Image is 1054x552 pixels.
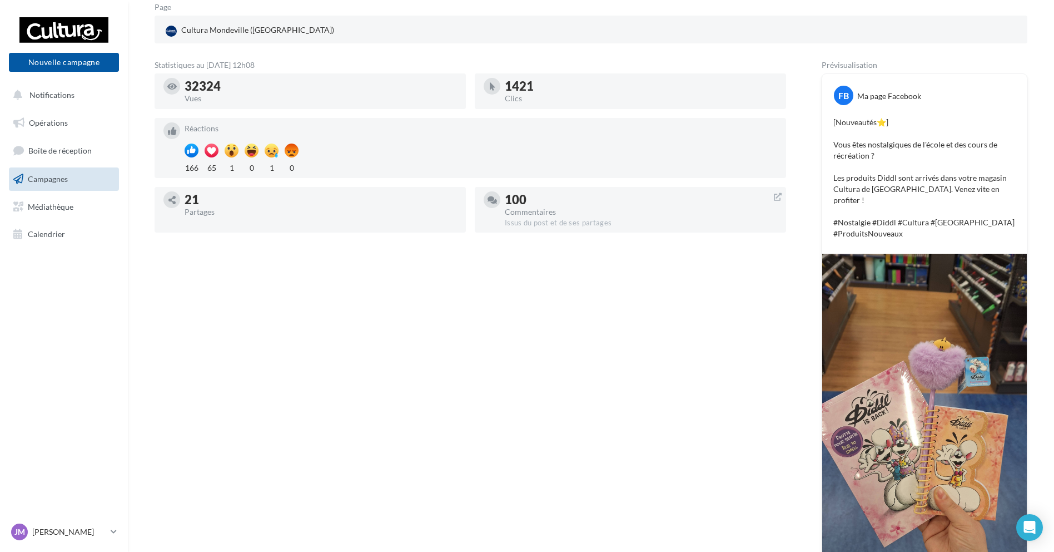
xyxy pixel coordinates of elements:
button: Nouvelle campagne [9,53,119,72]
p: [Nouveautés⭐] Vous êtes nostalgiques de l'école et des cours de récréation ? Les produits Diddl s... [833,117,1016,239]
div: 0 [245,160,258,174]
div: 100 [505,194,777,206]
div: Prévisualisation [822,61,1027,69]
span: Médiathèque [28,201,73,211]
div: 21 [185,194,457,206]
div: 1 [225,160,238,174]
div: Partages [185,208,457,216]
div: Issus du post et de ses partages [505,218,777,228]
a: JM [PERSON_NAME] [9,521,119,543]
div: Open Intercom Messenger [1016,514,1043,541]
a: Boîte de réception [7,139,121,162]
div: Commentaires [505,208,777,216]
div: Réactions [185,125,777,132]
a: Calendrier [7,223,121,246]
div: Cultura Mondeville ([GEOGRAPHIC_DATA]) [163,22,336,39]
span: Notifications [29,90,74,100]
div: 1421 [505,80,777,92]
span: JM [14,526,25,538]
span: Opérations [29,118,68,127]
p: [PERSON_NAME] [32,526,106,538]
span: Calendrier [28,229,65,239]
div: 65 [205,160,218,174]
div: FB [834,86,853,105]
a: Campagnes [7,167,121,191]
div: 32324 [185,80,457,92]
span: Boîte de réception [28,146,92,155]
div: Vues [185,95,457,102]
div: 1 [265,160,279,174]
div: Ma page Facebook [857,91,921,102]
button: Notifications [7,83,117,107]
div: Page [155,3,180,11]
span: Campagnes [28,174,68,184]
a: Cultura Mondeville ([GEOGRAPHIC_DATA]) [163,22,449,39]
a: Opérations [7,111,121,135]
div: 0 [285,160,299,174]
div: 166 [185,160,198,174]
div: Clics [505,95,777,102]
a: Médiathèque [7,195,121,219]
div: Statistiques au [DATE] 12h08 [155,61,786,69]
